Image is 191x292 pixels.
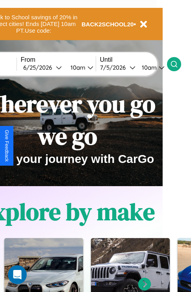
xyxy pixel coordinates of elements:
div: 6 / 25 / 2026 [23,64,56,71]
iframe: Intercom live chat [8,265,27,284]
div: 7 / 5 / 2026 [100,64,130,71]
label: From [21,56,96,63]
div: Give Feedback [4,130,9,162]
button: 6/25/2026 [21,63,64,72]
button: 10am [135,63,167,72]
button: 10am [64,63,96,72]
div: 10am [67,64,87,71]
b: BACK2SCHOOL20 [82,21,134,28]
div: 10am [138,64,159,71]
label: Until [100,56,167,63]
